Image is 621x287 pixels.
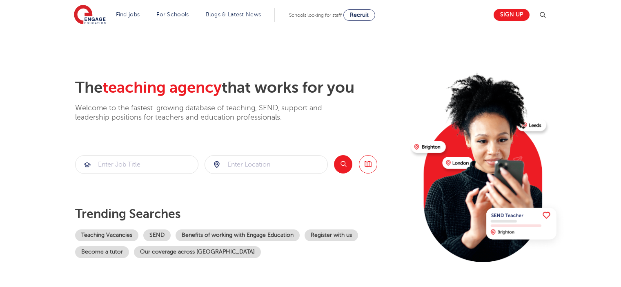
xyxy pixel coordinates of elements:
input: Submit [76,156,198,174]
img: Engage Education [74,5,106,25]
h2: The that works for you [75,78,405,97]
span: Schools looking for staff [289,12,342,18]
span: Recruit [350,12,369,18]
p: Trending searches [75,207,405,221]
a: For Schools [156,11,189,18]
p: Welcome to the fastest-growing database of teaching, SEND, support and leadership positions for t... [75,103,345,122]
a: Become a tutor [75,246,129,258]
a: Sign up [494,9,530,21]
a: Find jobs [116,11,140,18]
a: Teaching Vacancies [75,229,138,241]
div: Submit [75,155,198,174]
a: Our coverage across [GEOGRAPHIC_DATA] [134,246,261,258]
a: Blogs & Latest News [206,11,261,18]
span: teaching agency [102,79,222,96]
button: Search [334,155,352,174]
div: Submit [205,155,328,174]
input: Submit [205,156,327,174]
a: Benefits of working with Engage Education [176,229,300,241]
a: Recruit [343,9,375,21]
a: Register with us [305,229,358,241]
a: SEND [143,229,171,241]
